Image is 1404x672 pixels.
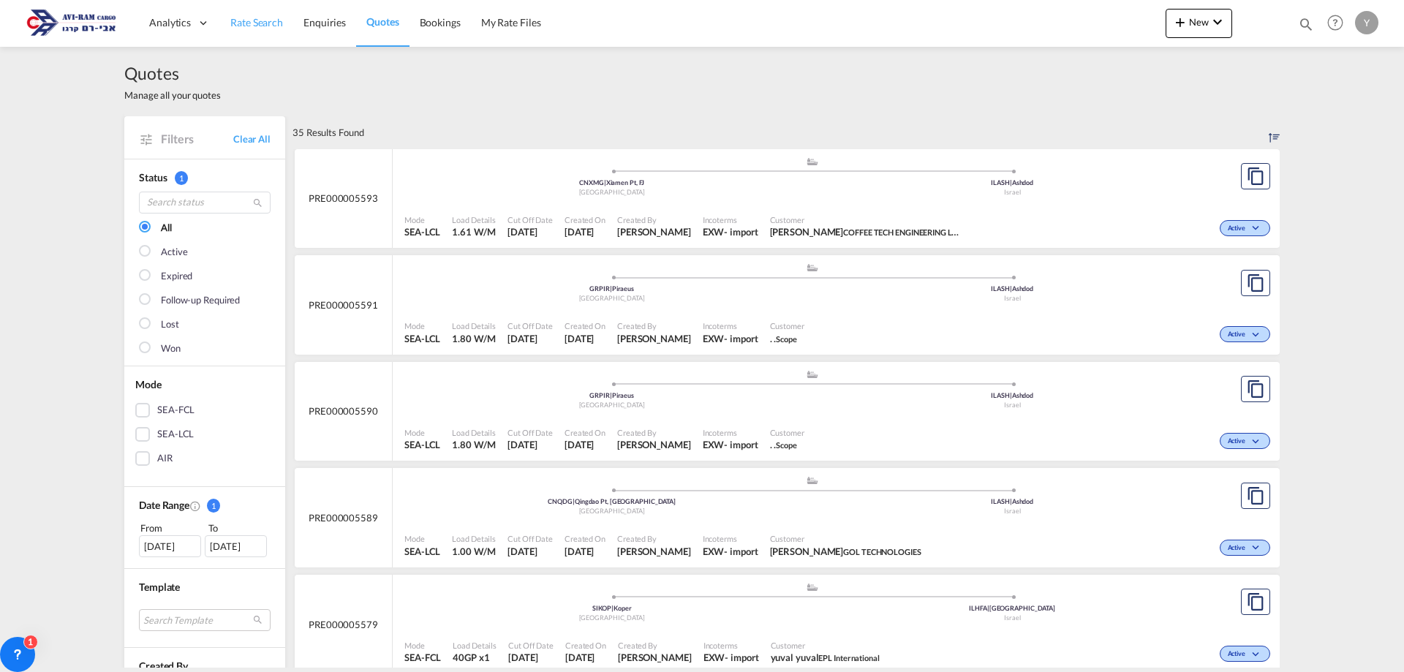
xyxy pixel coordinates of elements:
[189,500,201,512] md-icon: Created On
[1247,274,1264,292] md-icon: assets/icons/custom/copyQuote.svg
[507,214,553,225] span: Cut Off Date
[135,451,274,466] md-checkbox: AIR
[404,651,441,664] span: SEA-FCL
[703,225,758,238] div: EXW import
[579,507,645,515] span: [GEOGRAPHIC_DATA]
[617,332,691,345] span: Yulia Vainblat
[420,16,461,29] span: Bookings
[1010,497,1012,505] span: |
[703,545,725,558] div: EXW
[1228,330,1249,340] span: Active
[1209,13,1226,31] md-icon: icon-chevron-down
[703,427,758,438] span: Incoterms
[507,332,553,345] span: 1 Sep 2025
[565,332,605,345] span: 1 Sep 2025
[579,614,645,622] span: [GEOGRAPHIC_DATA]
[703,332,758,345] div: EXW import
[1249,651,1267,659] md-icon: icon-chevron-down
[770,438,804,451] span: . . Scope
[124,88,221,102] span: Manage all your quotes
[1228,224,1249,234] span: Active
[703,533,758,544] span: Incoterms
[139,581,180,593] span: Template
[149,15,191,30] span: Analytics
[724,545,758,558] div: - import
[770,225,960,238] span: Meital Zikri COFFEE TECH ENGINEERING LTD
[1247,487,1264,505] md-icon: assets/icons/custom/copyQuote.svg
[292,116,363,148] div: 35 Results Found
[703,640,759,651] span: Incoterms
[309,618,378,631] span: PRE000005579
[703,332,725,345] div: EXW
[617,225,691,238] span: Yulia Vainblat
[207,521,271,535] div: To
[618,651,692,664] span: Yulia Vainblat
[207,499,220,513] span: 1
[969,604,1055,612] span: ILHFA [GEOGRAPHIC_DATA]
[703,214,758,225] span: Incoterms
[617,427,691,438] span: Created By
[987,604,989,612] span: |
[991,284,1033,292] span: ILASH Ashdod
[1241,483,1270,509] button: Copy Quote
[565,214,605,225] span: Created On
[404,545,440,558] span: SEA-LCL
[507,533,553,544] span: Cut Off Date
[1010,391,1012,399] span: |
[309,511,378,524] span: PRE000005589
[589,391,634,399] span: GRPIR Piraeus
[703,438,758,451] div: EXW import
[404,533,440,544] span: Mode
[804,158,821,165] md-icon: assets/icons/custom/ship-fill.svg
[725,651,758,664] div: - import
[1166,9,1232,38] button: icon-plus 400-fgNewicon-chevron-down
[770,545,921,558] span: NISAN YOELI GOL TECHNOLOGIES
[404,225,440,238] span: SEA-LCL
[1241,270,1270,296] button: Copy Quote
[843,226,962,238] span: COFFEE TECH ENGINEERING LTD
[1298,16,1314,32] md-icon: icon-magnify
[252,197,263,208] md-icon: icon-magnify
[1241,376,1270,402] button: Copy Quote
[804,371,821,378] md-icon: assets/icons/custom/ship-fill.svg
[776,334,797,344] span: Scope
[771,651,880,664] span: yuval yuval EPL International
[565,320,605,331] span: Created On
[771,640,880,651] span: Customer
[1220,220,1270,236] div: Change Status Here
[770,332,804,345] span: . . Scope
[565,545,605,558] span: 1 Sep 2025
[617,320,691,331] span: Created By
[703,545,758,558] div: EXW import
[404,320,440,331] span: Mode
[1010,178,1012,186] span: |
[205,535,267,557] div: [DATE]
[1171,16,1226,28] span: New
[770,533,921,544] span: Customer
[703,438,725,451] div: EXW
[309,404,378,418] span: PRE000005590
[1220,433,1270,449] div: Change Status Here
[1220,326,1270,342] div: Change Status Here
[1004,401,1020,409] span: Israel
[366,15,399,28] span: Quotes
[579,294,645,302] span: [GEOGRAPHIC_DATA]
[161,293,240,308] div: Follow-up Required
[452,226,495,238] span: 1.61 W/M
[452,545,495,557] span: 1.00 W/M
[1241,163,1270,189] button: Copy Quote
[175,171,188,185] span: 1
[453,640,497,651] span: Load Details
[724,225,758,238] div: - import
[991,497,1033,505] span: ILASH Ashdod
[703,320,758,331] span: Incoterms
[565,438,605,451] span: 1 Sep 2025
[604,178,606,186] span: |
[1228,437,1249,447] span: Active
[295,149,1280,249] div: PRE000005593 assets/icons/custom/ship-fill.svgassets/icons/custom/roll-o-plane.svgOriginXiamen Pt...
[1249,438,1267,446] md-icon: icon-chevron-down
[22,7,121,39] img: 166978e0a5f911edb4280f3c7a976193.png
[139,660,188,672] span: Created By
[161,341,181,356] div: Won
[508,651,554,664] span: 28 Aug 2025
